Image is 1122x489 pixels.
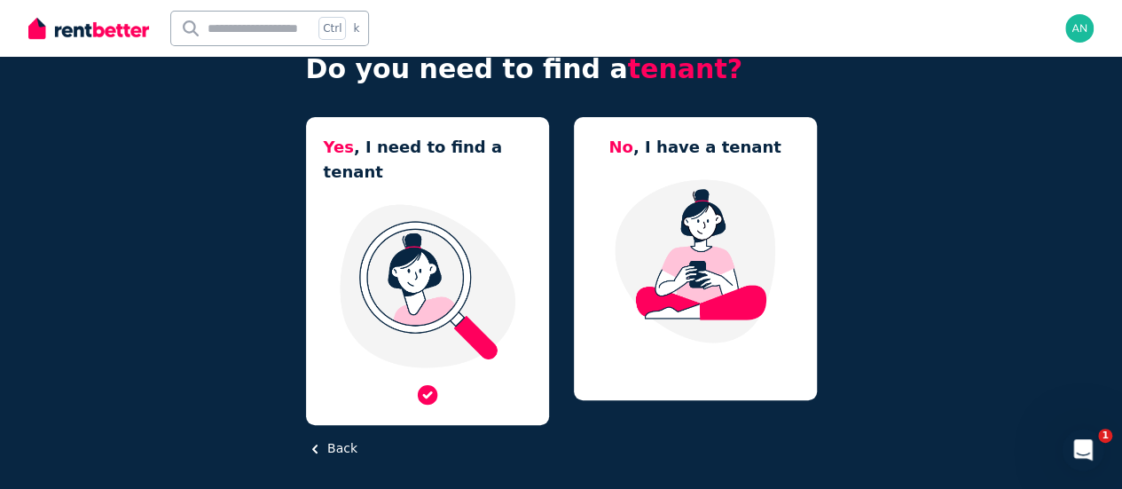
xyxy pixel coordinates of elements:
[608,138,632,156] span: No
[1065,14,1094,43] img: anhtanfamily@gmail.com
[306,439,357,458] button: Back
[324,202,531,369] img: I need a tenant
[306,53,817,85] h4: Do you need to find a
[1062,429,1104,471] iframe: Intercom live chat
[628,53,742,84] span: tenant?
[324,138,354,156] span: Yes
[1098,429,1112,443] span: 1
[324,135,531,185] h5: , I need to find a tenant
[592,177,799,344] img: Manage my property
[608,135,781,160] h5: , I have a tenant
[353,21,359,35] span: k
[28,15,149,42] img: RentBetter
[318,17,346,40] span: Ctrl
